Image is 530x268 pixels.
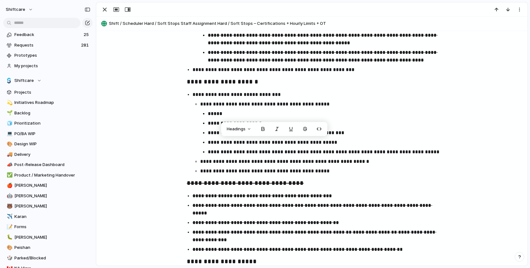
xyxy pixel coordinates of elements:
[3,40,93,50] a: Requests281
[3,139,93,149] a: 🎨Design WIP
[6,193,12,199] button: 🤖
[3,98,93,107] a: 💫Initiatives Roadmap
[7,234,11,241] div: 🐛
[7,161,11,169] div: 📣
[14,224,90,230] span: Forms
[6,203,12,209] button: 🐻
[109,20,525,27] span: Shift / Scheduler Hard / Soft Stops Staff Assignment Hard / Soft Stops – Certifications + Hourly ...
[14,42,79,48] span: Requests
[7,171,11,179] div: ✅
[14,193,90,199] span: [PERSON_NAME]
[3,4,36,15] button: shiftcare
[3,233,93,242] a: 🐛[PERSON_NAME]
[3,243,93,252] a: 🎨Peishan
[7,213,11,220] div: ✈️
[3,212,93,221] a: ✈️Karan
[7,203,11,210] div: 🐻
[3,30,93,40] a: Feedback25
[3,191,93,201] a: 🤖[PERSON_NAME]
[223,124,255,134] button: Headings
[3,119,93,128] a: 🧊Prioritization
[6,182,12,189] button: 🍎
[7,151,11,158] div: 🚚
[3,222,93,232] a: 📝Forms
[3,129,93,139] a: 💻PO/BA WIP
[14,214,90,220] span: Karan
[14,63,90,69] span: My projects
[7,141,11,148] div: 🎨
[14,234,90,241] span: [PERSON_NAME]
[14,203,90,209] span: [PERSON_NAME]
[7,254,11,262] div: 🎲
[3,201,93,211] a: 🐻[PERSON_NAME]
[6,110,12,116] button: 🌱
[7,120,11,127] div: 🧊
[7,182,11,189] div: 🍎
[3,88,93,97] a: Projects
[6,172,12,178] button: ✅
[6,151,12,158] button: 🚚
[6,162,12,168] button: 📣
[14,99,90,106] span: Initiatives Roadmap
[3,51,93,60] a: Prototypes
[14,120,90,127] span: Prioritization
[14,172,90,178] span: Product / Marketing Handover
[227,126,246,132] span: Headings
[3,61,93,71] a: My projects
[14,89,90,96] span: Projects
[7,192,11,199] div: 🤖
[7,99,11,106] div: 💫
[6,120,12,127] button: 🧊
[7,244,11,251] div: 🎨
[7,109,11,117] div: 🌱
[6,255,12,261] button: 🎲
[6,6,25,13] span: shiftcare
[99,18,525,29] button: Shift / Scheduler Hard / Soft Stops Staff Assignment Hard / Soft Stops – Certifications + Hourly ...
[14,77,34,84] span: Shiftcare
[14,255,90,261] span: Parked/Blocked
[14,52,90,59] span: Prototypes
[6,99,12,106] button: 💫
[3,160,93,170] a: 📣Post-Release Dashboard
[14,182,90,189] span: [PERSON_NAME]
[14,32,82,38] span: Feedback
[84,32,90,38] span: 25
[6,131,12,137] button: 💻
[6,244,12,251] button: 🎨
[3,76,93,85] button: Shiftcare
[14,131,90,137] span: PO/BA WIP
[14,110,90,116] span: Backlog
[3,181,93,190] a: 🍎[PERSON_NAME]
[3,150,93,159] a: 🚚Delivery
[14,162,90,168] span: Post-Release Dashboard
[6,234,12,241] button: 🐛
[7,223,11,231] div: 📝
[3,253,93,263] a: 🎲Parked/Blocked
[6,214,12,220] button: ✈️
[14,141,90,147] span: Design WIP
[7,130,11,137] div: 💻
[81,42,90,48] span: 281
[6,141,12,147] button: 🎨
[14,244,90,251] span: Peishan
[3,108,93,118] a: 🌱Backlog
[14,151,90,158] span: Delivery
[6,224,12,230] button: 📝
[3,170,93,180] a: ✅Product / Marketing Handover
